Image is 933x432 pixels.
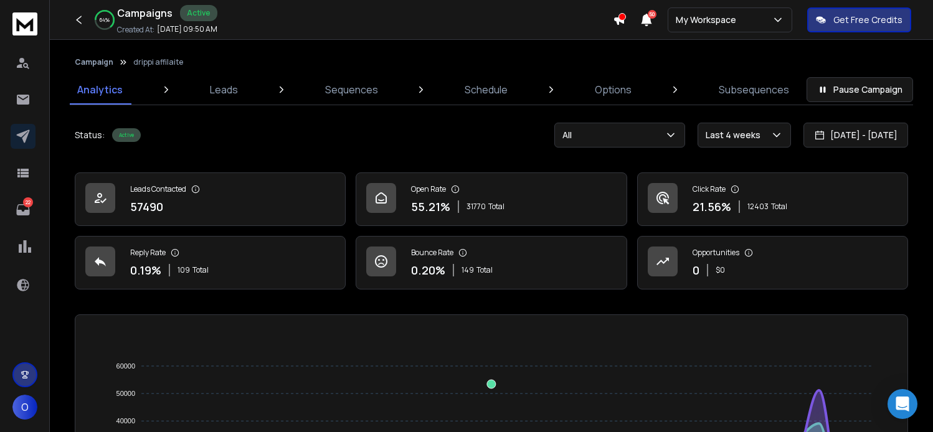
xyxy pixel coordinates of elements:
[676,14,741,26] p: My Workspace
[192,265,209,275] span: Total
[12,12,37,35] img: logo
[693,248,739,258] p: Opportunities
[716,265,725,275] p: $ 0
[75,236,346,289] a: Reply Rate0.19%109Total
[117,25,154,35] p: Created At:
[130,248,166,258] p: Reply Rate
[112,128,141,142] div: Active
[595,82,632,97] p: Options
[12,395,37,420] button: O
[325,82,378,97] p: Sequences
[356,172,627,226] a: Open Rate55.21%31770Total
[75,57,113,67] button: Campaign
[130,261,161,279] p: 0.19 %
[888,389,917,419] div: Open Intercom Messenger
[803,123,908,148] button: [DATE] - [DATE]
[693,184,726,194] p: Click Rate
[116,362,136,370] tspan: 60000
[130,184,186,194] p: Leads Contacted
[75,129,105,141] p: Status:
[116,390,136,397] tspan: 50000
[833,14,902,26] p: Get Free Credits
[116,417,136,425] tspan: 40000
[457,75,515,105] a: Schedule
[23,197,33,207] p: 22
[100,16,110,24] p: 64 %
[807,77,913,102] button: Pause Campaign
[693,198,731,215] p: 21.56 %
[117,6,173,21] h1: Campaigns
[807,7,911,32] button: Get Free Credits
[210,82,238,97] p: Leads
[562,129,577,141] p: All
[356,236,627,289] a: Bounce Rate0.20%149Total
[318,75,386,105] a: Sequences
[77,82,123,97] p: Analytics
[11,197,36,222] a: 22
[637,236,908,289] a: Opportunities0$0
[711,75,797,105] a: Subsequences
[587,75,639,105] a: Options
[70,75,130,105] a: Analytics
[180,5,217,21] div: Active
[747,202,769,212] span: 12403
[488,202,504,212] span: Total
[178,265,190,275] span: 109
[706,129,765,141] p: Last 4 weeks
[771,202,787,212] span: Total
[411,248,453,258] p: Bounce Rate
[411,198,450,215] p: 55.21 %
[465,82,508,97] p: Schedule
[130,198,163,215] p: 57490
[75,172,346,226] a: Leads Contacted57490
[133,57,183,67] p: drippi affilaite
[466,202,486,212] span: 31770
[693,261,699,279] p: 0
[462,265,474,275] span: 149
[202,75,245,105] a: Leads
[719,82,789,97] p: Subsequences
[411,261,445,279] p: 0.20 %
[476,265,493,275] span: Total
[157,24,217,34] p: [DATE] 09:50 AM
[411,184,446,194] p: Open Rate
[648,10,656,19] span: 50
[637,172,908,226] a: Click Rate21.56%12403Total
